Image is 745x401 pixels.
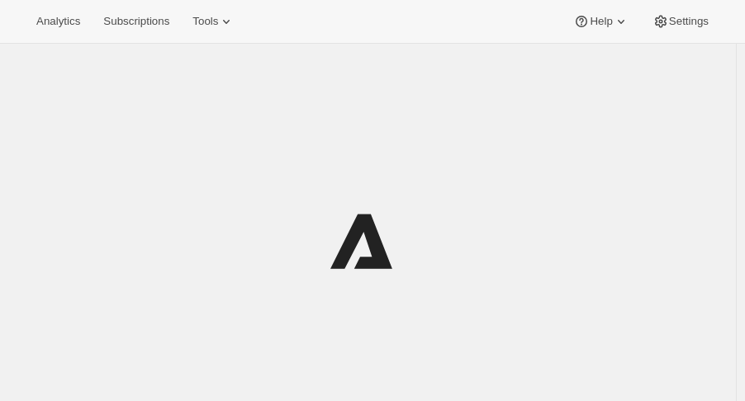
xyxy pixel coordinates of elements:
span: Settings [669,15,709,28]
span: Help [590,15,612,28]
span: Subscriptions [103,15,169,28]
button: Subscriptions [93,10,179,33]
span: Tools [192,15,218,28]
button: Analytics [26,10,90,33]
span: Analytics [36,15,80,28]
button: Help [563,10,638,33]
button: Settings [643,10,719,33]
button: Tools [183,10,244,33]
